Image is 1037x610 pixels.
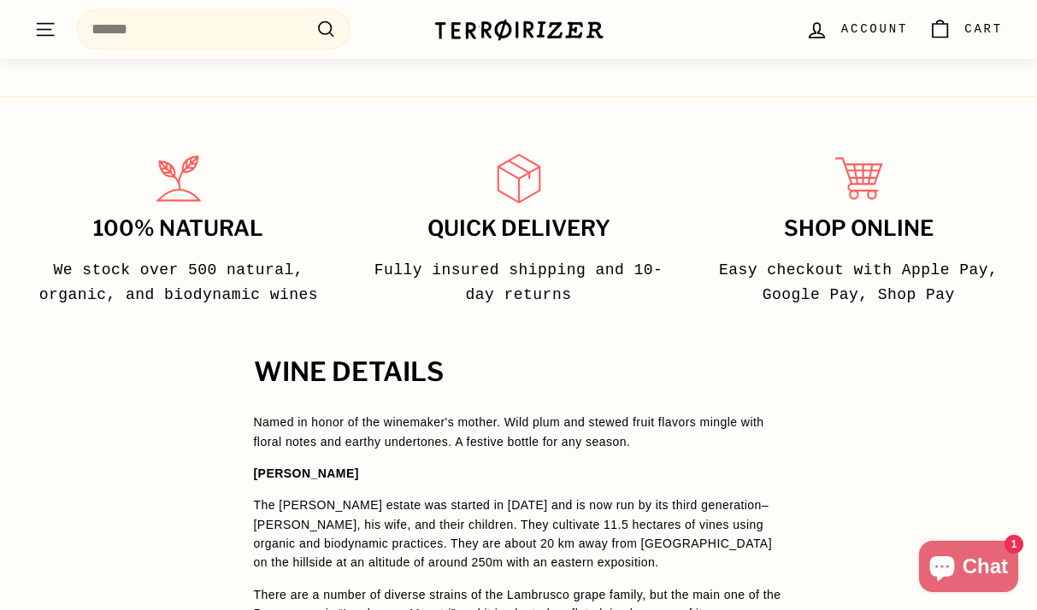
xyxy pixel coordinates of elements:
[368,258,670,308] p: Fully insured shipping and 10-day returns
[707,217,1010,241] h3: Shop Online
[27,258,330,308] p: We stock over 500 natural, organic, and biodynamic wines
[368,217,670,241] h3: Quick delivery
[918,4,1013,55] a: Cart
[964,20,1003,38] span: Cart
[841,20,908,38] span: Account
[254,413,784,451] p: Named in honor of the winemaker's mother. Wild plum and stewed fruit flavors mingle with floral n...
[254,358,784,387] h2: WINE DETAILS
[254,496,784,572] p: The [PERSON_NAME] estate was started in [DATE] and is now run by its third generation– [PERSON_NA...
[914,541,1023,596] inbox-online-store-chat: Shopify online store chat
[707,258,1010,308] p: Easy checkout with Apple Pay, Google Pay, Shop Pay
[795,4,918,55] a: Account
[254,466,359,480] strong: [PERSON_NAME]
[27,217,330,241] h3: 100% Natural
